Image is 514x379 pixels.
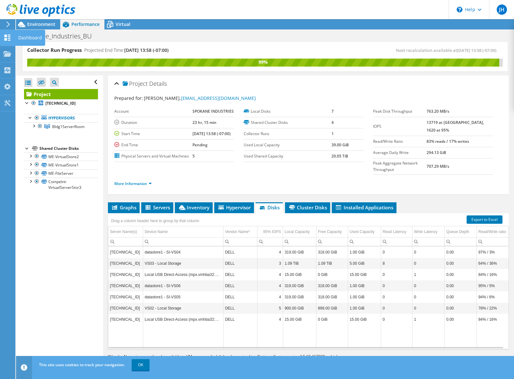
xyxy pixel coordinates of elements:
b: [DATE] 13:58 (-07:00) [192,131,231,136]
label: Average Daily Write [373,149,427,156]
td: Read Latency Column [381,226,412,238]
td: Column Local Capacity, Value 319.00 GiB [283,280,316,291]
span: JH [497,4,507,15]
td: Column Read Latency, Value 0 [381,280,412,291]
span: Servers [144,204,170,211]
span: Performance [71,21,100,27]
b: 39.00 GiB [331,142,349,148]
td: 95% IOPS Column [257,226,283,238]
td: Column Used Capacity, Value 1.00 GiB [348,246,381,258]
a: Bldg1ServerRoom [24,122,98,131]
a: [TECHNICAL_ID] [24,99,98,108]
td: Column 95% IOPS, Value 4 [257,314,283,325]
td: Column Server Name(s), Value 10.10.100.62 [108,291,143,302]
td: Column Vendor Name*, Value DELL [223,291,257,302]
a: Project [24,89,98,99]
div: Data grid [108,213,509,349]
td: Column Device Name, Value VS02 - Local Storage [143,302,223,314]
td: Column Queue Depth, Value 0.00 [445,314,477,325]
td: Column Used Capacity, Value 5.00 GiB [348,258,381,269]
td: Column Local Capacity, Value 1.09 TiB [283,258,316,269]
div: Free Capacity [318,228,342,236]
td: Column Device Name, Value VS03 - Local Storage [143,258,223,269]
label: Peak Aggregate Network Throughput [373,160,427,173]
td: Column Device Name, Value Local USB Direct-Access (mpx.vmhba32:C0:T0 [143,269,223,280]
b: [TECHNICAL_ID] [45,101,76,106]
div: 95% IOPS [263,228,281,236]
td: Column Device Name, Value Local USB Direct-Access (mpx.vmhba32:C0:T0 [143,314,223,325]
span: [DATE] 13:58 (-07:00) [457,47,496,53]
td: Local Capacity Column [283,226,316,238]
td: Write Latency Column [412,226,445,238]
td: Column Server Name(s), Value 10.10.100.53 [108,258,143,269]
span: Installed Applications [335,204,393,211]
td: Column Queue Depth, Value 0.00 [445,291,477,302]
td: Column Free Capacity, Value 318.00 GiB [316,280,348,291]
td: Column Used Capacity, Value 1.00 GiB [348,280,381,291]
div: Server Name(s) [110,228,137,236]
td: Column Write Latency, Value 0 [412,291,445,302]
div: Dashboard [15,30,45,46]
label: Local Disks [244,108,331,115]
td: Column Device Name, Value datastore1 - SI-VS05 [143,291,223,302]
td: Column Device Name, Filter cell [143,237,223,246]
b: 1 [331,131,334,136]
td: Used Capacity Column [348,226,381,238]
td: Column Write Latency, Value 0 [412,280,445,291]
b: 4 [331,120,334,125]
td: Column Write Latency, Value 0 [412,246,445,258]
td: Column Free Capacity, Value 318.00 GiB [316,246,348,258]
div: Queue Depth [446,228,469,236]
label: Read/Write Ratio [373,138,427,145]
div: Vendor Name* [225,228,250,236]
td: Column Queue Depth, Value 0.00 [445,302,477,314]
td: Column Device Name, Value datastore1 - SI-VS06 [143,280,223,291]
b: 5 [192,153,195,159]
td: Column Local Capacity, Filter cell [283,237,316,246]
span: [DATE] 13:58 (-07:00) [124,47,168,53]
div: Shared Cluster Disks [39,145,98,152]
div: Read/Write ratio [478,228,506,236]
p: Vendor Name is currently only available to VMware supplied disks when using Live Optics collector... [108,353,412,360]
td: Device Name Column [143,226,223,238]
td: Column Read Latency, Value 0 [381,291,412,302]
td: Column Free Capacity, Value 0 GiB [316,269,348,280]
td: Column Local Capacity, Value 15.00 GiB [283,314,316,325]
td: Column Free Capacity, Filter cell [316,237,348,246]
td: Column Write Latency, Value 0 [412,258,445,269]
label: Prepared for: [114,95,143,101]
td: Column Write Latency, Value 1 [412,269,445,280]
td: Column 95% IOPS, Filter cell [257,237,283,246]
td: Column Vendor Name*, Filter cell [223,237,257,246]
div: Local Capacity [285,228,310,236]
b: 13719 at [GEOGRAPHIC_DATA], 1620 at 95% [427,120,484,133]
td: Column Used Capacity, Value 15.00 GiB [348,269,381,280]
b: 83% reads / 17% writes [427,139,469,144]
b: 763.20 MB/s [427,109,449,114]
td: Column Server Name(s), Filter cell [108,237,143,246]
td: Vendor Name* Column [223,226,257,238]
label: Used Shared Capacity [244,153,331,159]
b: 294.13 GiB [427,150,446,155]
td: Column Vendor Name*, Value DELL [223,269,257,280]
span: Environment [27,21,55,27]
td: Server Name(s) Column [108,226,143,238]
td: Column Used Capacity, Value 1.00 GiB [348,291,381,302]
span: Cluster Disks [288,204,327,211]
a: ME-FileServer [24,169,98,178]
span: This site uses cookies to track your navigation. [39,362,125,367]
span: Next recalculation available at [396,47,500,53]
td: Column Read/Write ratio, Filter cell [477,237,513,246]
td: Column Local Capacity, Value 900.00 GiB [283,302,316,314]
td: Column Vendor Name*, Value DELL [223,280,257,291]
td: Column Queue Depth, Value 0.00 [445,280,477,291]
b: 707.29 MB/s [427,164,449,169]
label: Duration [114,119,192,126]
td: Column Read Latency, Value 0 [381,302,412,314]
td: Column Vendor Name*, Value DELL [223,314,257,325]
span: Hypervisor [217,204,251,211]
span: Virtual [116,21,130,27]
td: Column 95% IOPS, Value 4 [257,246,283,258]
td: Column Queue Depth, Value 0.00 [445,258,477,269]
b: 20.05 TiB [331,153,348,159]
